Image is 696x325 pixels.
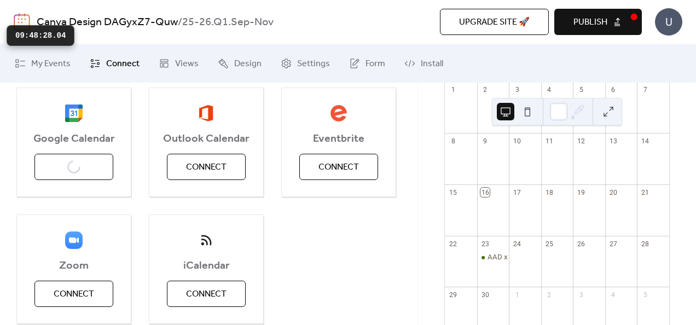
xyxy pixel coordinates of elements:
[341,49,393,78] a: Form
[396,49,451,78] a: Install
[641,291,650,300] div: 5
[480,188,490,197] div: 16
[480,136,490,146] div: 9
[480,291,490,300] div: 30
[7,49,79,78] a: My Events
[608,239,618,248] div: 27
[167,154,246,180] button: Connect
[577,239,586,248] div: 26
[297,57,330,71] span: Settings
[82,49,148,78] a: Connect
[480,239,490,248] div: 23
[554,9,642,35] button: Publish
[175,57,199,71] span: Views
[577,291,586,300] div: 3
[178,12,182,33] b: /
[608,291,618,300] div: 4
[7,25,74,46] div: 09:48:28.04
[318,161,359,174] span: Connect
[577,188,586,197] div: 19
[641,188,650,197] div: 21
[234,57,262,71] span: Design
[449,188,458,197] div: 15
[282,132,396,146] span: Eventbrite
[544,188,554,197] div: 18
[440,9,549,35] button: Upgrade site 🚀
[272,49,338,78] a: Settings
[608,85,618,94] div: 6
[573,16,607,29] span: Publish
[655,8,682,36] div: U
[544,291,554,300] div: 2
[513,239,522,248] div: 24
[31,57,71,71] span: My Events
[480,85,490,94] div: 2
[513,291,522,300] div: 1
[37,12,178,33] a: Canva Design DAGyxZ7-Quw
[608,136,618,146] div: 13
[459,16,530,29] span: Upgrade site 🚀
[65,105,83,122] img: google
[198,231,215,249] img: ical
[608,188,618,197] div: 20
[106,57,140,71] span: Connect
[54,288,94,301] span: Connect
[182,12,274,33] b: 25-26.Q1.Sep-Nov
[34,281,113,307] button: Connect
[513,136,522,146] div: 10
[544,85,554,94] div: 4
[186,161,227,174] span: Connect
[488,252,575,262] div: AAD x ICs Monthly Meeting
[14,13,30,31] img: logo
[167,281,246,307] button: Connect
[449,85,458,94] div: 1
[577,136,586,146] div: 12
[641,239,650,248] div: 28
[577,85,586,94] div: 5
[149,132,263,146] span: Outlook Calendar
[17,259,131,272] span: Zoom
[641,136,650,146] div: 14
[17,132,131,146] span: Google Calendar
[330,105,347,122] img: eventbrite
[186,288,227,301] span: Connect
[449,291,458,300] div: 29
[421,57,443,71] span: Install
[544,136,554,146] div: 11
[477,252,509,262] div: AAD x ICs Monthly Meeting
[449,136,458,146] div: 8
[513,188,522,197] div: 17
[199,105,213,122] img: outlook
[210,49,270,78] a: Design
[513,85,522,94] div: 3
[641,85,650,94] div: 7
[299,154,378,180] button: Connect
[65,231,83,249] img: zoom
[150,49,207,78] a: Views
[544,239,554,248] div: 25
[366,57,385,71] span: Form
[149,259,263,272] span: iCalendar
[449,239,458,248] div: 22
